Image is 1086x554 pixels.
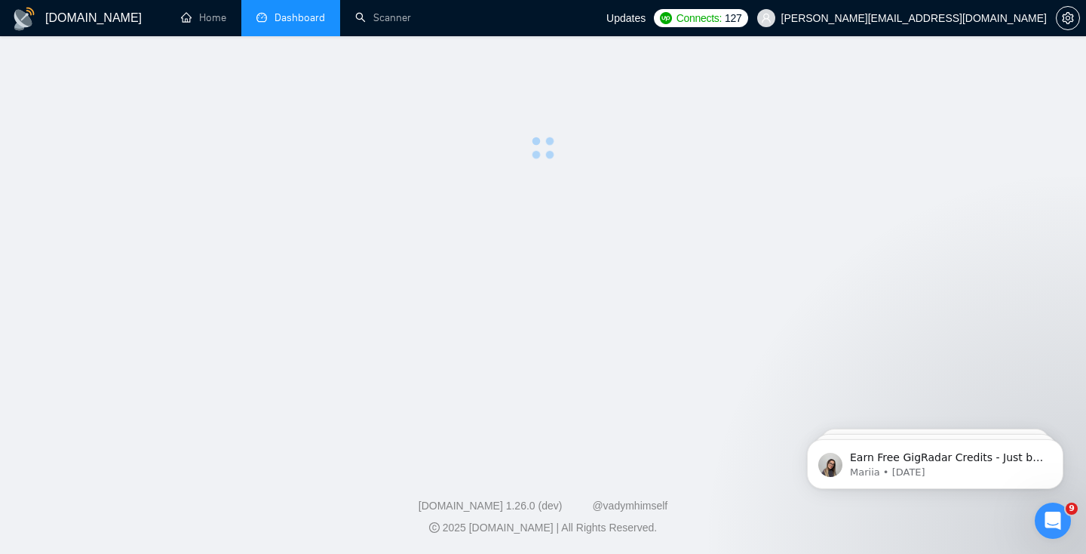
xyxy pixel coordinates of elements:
span: 9 [1066,503,1078,515]
button: setting [1056,6,1080,30]
iframe: Intercom live chat [1035,503,1071,539]
iframe: Intercom notifications message [784,408,1086,513]
a: @vadymhimself [592,500,667,512]
span: Dashboard [275,11,325,24]
img: upwork-logo.png [660,12,672,24]
a: [DOMAIN_NAME] 1.26.0 (dev) [419,500,563,512]
span: 127 [725,10,741,26]
span: Connects: [676,10,722,26]
a: setting [1056,12,1080,24]
a: homeHome [181,11,226,24]
span: Updates [606,12,646,24]
span: user [761,13,772,23]
span: setting [1057,12,1079,24]
span: dashboard [256,12,267,23]
div: 2025 [DOMAIN_NAME] | All Rights Reserved. [12,520,1074,536]
a: searchScanner [355,11,411,24]
img: logo [12,7,36,31]
span: copyright [429,522,440,533]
